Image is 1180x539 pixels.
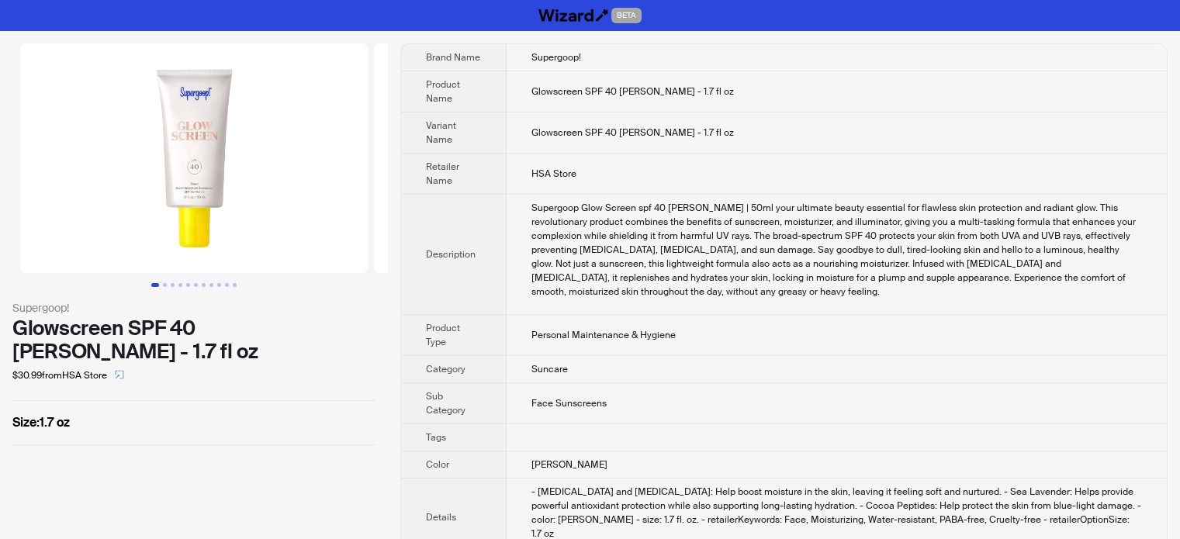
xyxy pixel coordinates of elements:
[426,363,465,375] span: Category
[426,51,480,64] span: Brand Name
[225,283,229,287] button: Go to slide 10
[531,85,734,98] span: Glowscreen SPF 40 [PERSON_NAME] - 1.7 fl oz
[531,168,576,180] span: HSA Store
[12,414,40,430] span: Size :
[611,8,642,23] span: BETA
[531,126,734,139] span: Glowscreen SPF 40 [PERSON_NAME] - 1.7 fl oz
[202,283,206,287] button: Go to slide 7
[426,78,460,105] span: Product Name
[12,299,375,316] div: Supergoop!
[12,413,375,432] label: 1.7 oz
[426,161,459,187] span: Retailer Name
[531,51,581,64] span: Supergoop!
[12,316,375,363] div: Glowscreen SPF 40 [PERSON_NAME] - 1.7 fl oz
[531,363,568,375] span: Suncare
[426,511,456,523] span: Details
[426,390,465,416] span: Sub Category
[426,431,446,444] span: Tags
[20,43,368,273] img: Glowscreen SPF 40 Dawn - 1.7 fl oz Glowscreen SPF 40 Dawn - 1.7 fl oz image 1
[426,119,456,146] span: Variant Name
[531,329,676,341] span: Personal Maintenance & Hygiene
[374,43,721,273] img: Glowscreen SPF 40 Dawn - 1.7 fl oz Glowscreen SPF 40 Dawn - 1.7 fl oz image 2
[12,363,375,388] div: $30.99 from HSA Store
[171,283,175,287] button: Go to slide 3
[426,248,476,261] span: Description
[115,370,124,379] span: select
[531,397,607,409] span: Face Sunscreens
[531,458,607,471] span: [PERSON_NAME]
[194,283,198,287] button: Go to slide 6
[209,283,213,287] button: Go to slide 8
[426,322,460,348] span: Product Type
[531,201,1142,299] div: Supergoop Glow Screen spf 40 Dawn | 50ml your ultimate beauty essential for flawless skin protect...
[178,283,182,287] button: Go to slide 4
[233,283,237,287] button: Go to slide 11
[426,458,449,471] span: Color
[186,283,190,287] button: Go to slide 5
[217,283,221,287] button: Go to slide 9
[151,283,159,287] button: Go to slide 1
[163,283,167,287] button: Go to slide 2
